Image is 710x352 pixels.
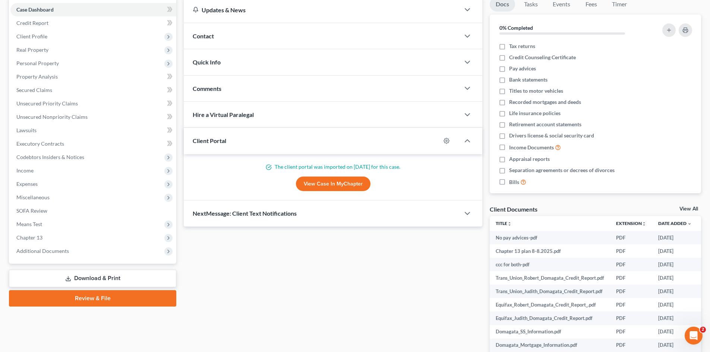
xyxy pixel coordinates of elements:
[610,298,652,311] td: PDF
[9,290,176,307] a: Review & File
[32,22,127,29] div: joined the conversation
[10,97,176,110] a: Unsecured Priority Claims
[193,163,473,171] p: The client portal was imported on [DATE] for this case.
[509,42,535,50] span: Tax returns
[32,23,74,28] b: [PERSON_NAME]
[652,258,698,271] td: [DATE]
[6,228,143,241] textarea: Message…
[490,285,610,298] td: Trans_Union_Judith_Domagata_Credit_Report.pdf
[490,325,610,339] td: Domagata_SS_Information.pdf
[679,206,698,212] a: View All
[610,271,652,285] td: PDF
[23,244,29,250] button: Gif picker
[10,137,176,150] a: Executory Contracts
[610,244,652,258] td: PDF
[27,145,143,168] div: Same error. Have we figured anything out? Tried again this am to no avail.
[5,3,19,17] button: go back
[700,327,706,333] span: 2
[490,244,610,258] td: Chapter 13 plan 8-8.2025.pdf
[509,121,581,128] span: Retirement account statements
[658,221,692,226] a: Date Added expand_more
[193,111,254,118] span: Hire a Virtual Paralegal
[16,127,37,133] span: Lawsuits
[509,65,536,72] span: Pay advices
[610,231,652,244] td: PDF
[610,325,652,339] td: PDF
[16,114,88,120] span: Unsecured Nonpriority Claims
[610,311,652,325] td: PDF
[16,234,42,241] span: Chapter 13
[16,60,59,66] span: Personal Property
[652,298,698,311] td: [DATE]
[47,244,53,250] button: Start recording
[509,144,554,151] span: Income Documents
[490,258,610,271] td: ccc for both-pdf
[616,221,646,226] a: Extensionunfold_more
[296,177,370,191] a: View Case in MyChapter
[509,98,581,106] span: Recorded mortgages and deeds
[6,145,143,174] div: Sean says…
[10,124,176,137] a: Lawsuits
[12,42,116,57] div: Hi [PERSON_NAME]! Taking a look for you now
[490,339,610,352] td: Domagata_Mortgage_Information.pdf
[499,25,533,31] strong: 0% Completed
[16,100,78,107] span: Unsecured Priority Claims
[33,149,137,164] div: Same error. Have we figured anything out? Tried again this am to no avail.
[10,70,176,83] a: Property Analysis
[6,38,143,62] div: Emma says…
[509,54,576,61] span: Credit Counseling Certificate
[16,154,84,160] span: Codebtors Insiders & Notices
[117,3,131,17] button: Home
[10,16,176,30] a: Credit Report
[193,6,451,14] div: Updates & News
[642,222,646,226] i: unfold_more
[652,325,698,339] td: [DATE]
[16,207,47,214] span: SOFA Review
[16,140,64,147] span: Executory Contracts
[12,179,116,216] div: Hi again! Thank you for double-checking. It looks like we are running into issues with the credit...
[490,298,610,311] td: Equifax_Robert_Domagata_Credit_Report_.pdf
[652,271,698,285] td: [DATE]
[12,66,116,125] div: I apologize for the frustrating filing experience! We are investigating a filing bug of this natu...
[16,194,50,200] span: Miscellaneous
[652,311,698,325] td: [DATE]
[687,222,692,226] i: expand_more
[10,3,176,16] a: Case Dashboard
[16,47,48,53] span: Real Property
[509,132,594,139] span: Drivers license & social security card
[36,4,63,9] h1: Operator
[490,205,537,213] div: Client Documents
[36,9,93,17] p: The team can also help
[193,137,226,144] span: Client Portal
[507,222,512,226] i: unfold_more
[610,285,652,298] td: PDF
[16,6,54,13] span: Case Dashboard
[6,62,122,129] div: I apologize for the frustrating filing experience! We are investigating a filing bug of this natu...
[193,32,214,39] span: Contact
[10,83,176,97] a: Secured Claims
[6,226,143,248] div: Sean says…
[16,87,52,93] span: Secured Claims
[10,110,176,124] a: Unsecured Nonpriority Claims
[652,339,698,352] td: [DATE]
[496,221,512,226] a: Titleunfold_more
[652,285,698,298] td: [DATE]
[193,58,221,66] span: Quick Info
[509,167,615,174] span: Separation agreements or decrees of divorces
[6,175,143,226] div: Emma says…
[35,244,41,250] button: Upload attachment
[16,20,48,26] span: Credit Report
[12,244,18,250] button: Emoji picker
[6,62,143,135] div: Emma says…
[6,38,122,61] div: Hi [PERSON_NAME]! Taking a look for you now
[652,231,698,244] td: [DATE]
[9,270,176,287] a: Download & Print
[509,155,550,163] span: Appraisal reports
[193,85,221,92] span: Comments
[21,4,33,16] img: Profile image for Operator
[16,221,42,227] span: Means Test
[16,167,34,174] span: Income
[610,258,652,271] td: PDF
[10,204,176,218] a: SOFA Review
[490,311,610,325] td: Equifax_Judith_Domagata_Credit_Report.pdf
